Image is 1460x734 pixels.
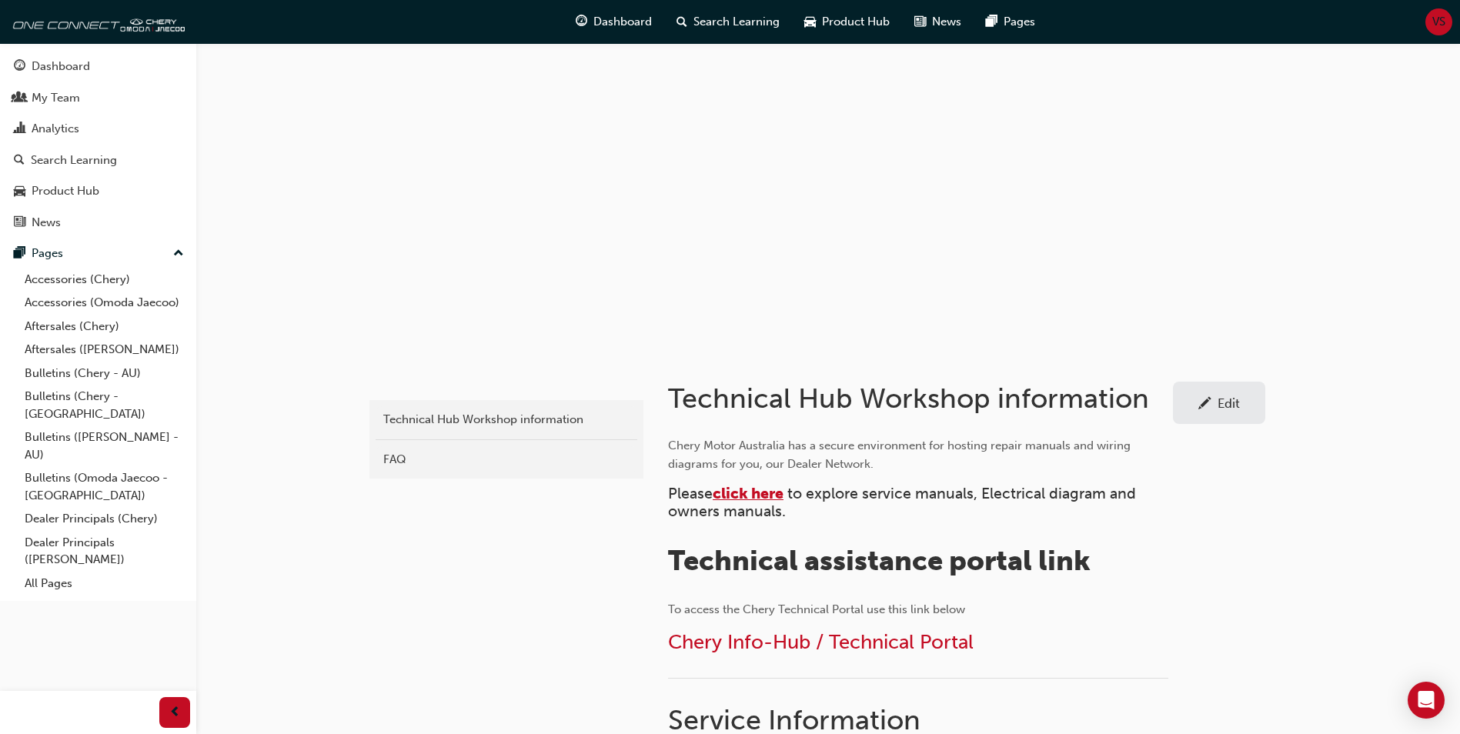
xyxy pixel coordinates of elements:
[1218,395,1240,411] div: Edit
[713,485,783,502] a: click here
[664,6,792,38] a: search-iconSearch Learning
[383,411,630,429] div: Technical Hub Workshop information
[32,214,61,232] div: News
[6,239,190,268] button: Pages
[18,466,190,507] a: Bulletins (Omoda Jaecoo - [GEOGRAPHIC_DATA])
[804,12,816,32] span: car-icon
[593,13,652,31] span: Dashboard
[668,439,1134,471] span: Chery Motor Australia has a secure environment for hosting repair manuals and wiring diagrams for...
[14,60,25,74] span: guage-icon
[6,146,190,175] a: Search Learning
[1004,13,1035,31] span: Pages
[18,362,190,385] a: Bulletins (Chery - AU)
[173,244,184,264] span: up-icon
[14,92,25,105] span: people-icon
[914,12,926,32] span: news-icon
[14,185,25,199] span: car-icon
[376,406,637,433] a: Technical Hub Workshop information
[986,12,997,32] span: pages-icon
[668,382,1173,415] h1: Technical Hub Workshop information
[822,13,890,31] span: Product Hub
[14,154,25,168] span: search-icon
[18,315,190,339] a: Aftersales (Chery)
[32,89,80,107] div: My Team
[563,6,664,38] a: guage-iconDashboard
[668,485,713,502] span: Please
[932,13,961,31] span: News
[693,13,780,31] span: Search Learning
[14,247,25,261] span: pages-icon
[376,446,637,473] a: FAQ
[18,507,190,531] a: Dealer Principals (Chery)
[1408,682,1445,719] div: Open Intercom Messenger
[32,182,99,200] div: Product Hub
[18,572,190,596] a: All Pages
[14,216,25,230] span: news-icon
[169,703,181,722] span: prev-icon
[6,177,190,205] a: Product Hub
[18,291,190,315] a: Accessories (Omoda Jaecoo)
[31,152,117,169] div: Search Learning
[792,6,902,38] a: car-iconProduct Hub
[1173,382,1265,424] a: Edit
[6,209,190,237] a: News
[6,115,190,143] a: Analytics
[8,6,185,37] img: oneconnect
[6,49,190,239] button: DashboardMy TeamAnalyticsSearch LearningProduct HubNews
[383,451,630,469] div: FAQ
[974,6,1047,38] a: pages-iconPages
[18,425,190,466] a: Bulletins ([PERSON_NAME] - AU)
[902,6,974,38] a: news-iconNews
[18,268,190,292] a: Accessories (Chery)
[668,485,1140,520] span: to explore service manuals, Electrical diagram and owners manuals.
[1198,397,1211,412] span: pencil-icon
[18,531,190,572] a: Dealer Principals ([PERSON_NAME])
[576,12,587,32] span: guage-icon
[1432,13,1445,31] span: VS
[32,245,63,262] div: Pages
[18,385,190,425] a: Bulletins (Chery - [GEOGRAPHIC_DATA])
[14,122,25,136] span: chart-icon
[18,338,190,362] a: Aftersales ([PERSON_NAME])
[668,630,974,654] a: Chery Info-Hub / Technical Portal
[6,84,190,112] a: My Team
[32,58,90,75] div: Dashboard
[32,120,79,138] div: Analytics
[1425,8,1452,35] button: VS
[6,52,190,81] a: Dashboard
[668,602,965,616] span: To access the Chery Technical Portal use this link below
[668,544,1091,577] span: Technical assistance portal link
[677,12,687,32] span: search-icon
